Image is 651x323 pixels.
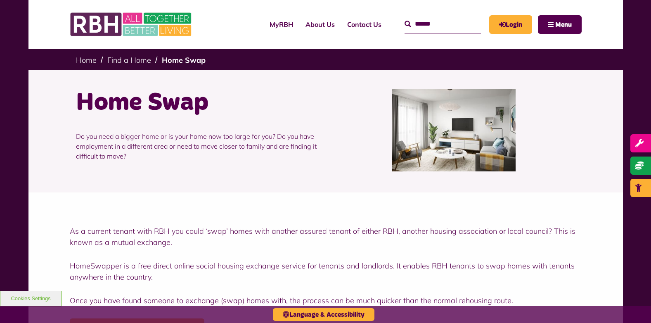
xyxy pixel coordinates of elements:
p: Do you need a bigger home or is your home now too large for you? Do you have employment in a diff... [76,119,320,173]
img: RBH [70,8,194,40]
a: Home [76,55,97,65]
button: Language & Accessibility [273,308,374,321]
img: Home Swap [392,89,516,171]
a: Contact Us [341,13,388,36]
a: Find a Home [107,55,151,65]
iframe: Netcall Web Assistant for live chat [614,286,651,323]
a: Home Swap [162,55,206,65]
p: HomeSwapper is a free direct online social housing exchange service for tenants and landlords. It... [70,260,582,283]
button: Navigation [538,15,582,34]
h1: Home Swap [76,87,320,119]
span: Menu [555,21,572,28]
p: As a current tenant with RBH you could ‘swap’ homes with another assured tenant of either RBH, an... [70,226,582,248]
p: Once you have found someone to exchange (swap) homes with, the process can be much quicker than t... [70,295,582,306]
a: About Us [299,13,341,36]
a: MyRBH [489,15,532,34]
a: MyRBH [263,13,299,36]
